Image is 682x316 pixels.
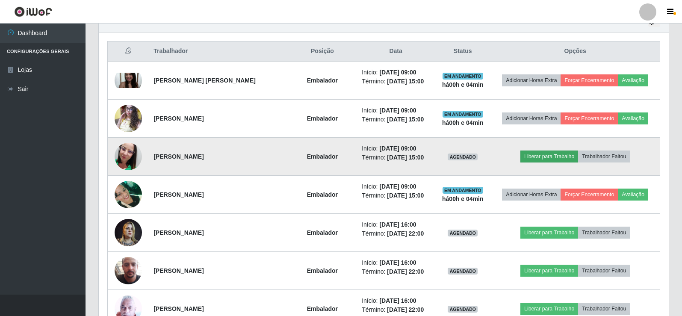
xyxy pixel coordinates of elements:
[154,115,204,122] strong: [PERSON_NAME]
[362,296,430,305] li: Início:
[442,119,484,126] strong: há 00 h e 04 min
[379,69,416,76] time: [DATE] 09:00
[307,115,338,122] strong: Embalador
[578,303,630,315] button: Trabalhador Faltou
[387,306,424,313] time: [DATE] 22:00
[362,144,430,153] li: Início:
[443,73,483,80] span: EM ANDAMENTO
[362,115,430,124] li: Término:
[379,107,416,114] time: [DATE] 09:00
[154,77,256,84] strong: [PERSON_NAME] [PERSON_NAME]
[578,265,630,277] button: Trabalhador Faltou
[288,41,357,62] th: Posição
[362,68,430,77] li: Início:
[379,183,416,190] time: [DATE] 09:00
[448,268,478,275] span: AGENDADO
[520,303,578,315] button: Liberar para Trabalho
[448,230,478,236] span: AGENDADO
[307,153,338,160] strong: Embalador
[357,41,435,62] th: Data
[520,227,578,239] button: Liberar para Trabalho
[307,267,338,274] strong: Embalador
[362,153,430,162] li: Término:
[362,191,430,200] li: Término:
[115,214,142,251] img: 1672867768596.jpeg
[362,267,430,276] li: Término:
[379,297,416,304] time: [DATE] 16:00
[387,78,424,85] time: [DATE] 15:00
[115,176,142,213] img: 1704083137947.jpeg
[387,230,424,237] time: [DATE] 22:00
[618,74,648,86] button: Avaliação
[362,229,430,238] li: Término:
[379,145,416,152] time: [DATE] 09:00
[154,191,204,198] strong: [PERSON_NAME]
[618,112,648,124] button: Avaliação
[362,305,430,314] li: Término:
[502,74,561,86] button: Adicionar Horas Extra
[154,153,204,160] strong: [PERSON_NAME]
[362,106,430,115] li: Início:
[387,268,424,275] time: [DATE] 22:00
[520,265,578,277] button: Liberar para Trabalho
[387,154,424,161] time: [DATE] 15:00
[154,267,204,274] strong: [PERSON_NAME]
[362,77,430,86] li: Término:
[362,220,430,229] li: Início:
[448,154,478,160] span: AGENDADO
[148,41,288,62] th: Trabalhador
[307,77,338,84] strong: Embalador
[387,116,424,123] time: [DATE] 15:00
[490,41,660,62] th: Opções
[115,132,142,181] img: 1691680846628.jpeg
[307,229,338,236] strong: Embalador
[307,191,338,198] strong: Embalador
[520,151,578,162] button: Liberar para Trabalho
[379,221,416,228] time: [DATE] 16:00
[362,258,430,267] li: Início:
[442,81,484,88] strong: há 00 h e 04 min
[448,306,478,313] span: AGENDADO
[115,246,142,295] img: 1745843945427.jpeg
[561,112,618,124] button: Forçar Encerramento
[435,41,490,62] th: Status
[387,192,424,199] time: [DATE] 15:00
[115,100,142,136] img: 1678138481697.jpeg
[154,229,204,236] strong: [PERSON_NAME]
[362,182,430,191] li: Início:
[443,187,483,194] span: EM ANDAMENTO
[154,305,204,312] strong: [PERSON_NAME]
[443,111,483,118] span: EM ANDAMENTO
[502,189,561,201] button: Adicionar Horas Extra
[561,189,618,201] button: Forçar Encerramento
[561,74,618,86] button: Forçar Encerramento
[618,189,648,201] button: Avaliação
[442,195,484,202] strong: há 00 h e 04 min
[307,305,338,312] strong: Embalador
[578,151,630,162] button: Trabalhador Faltou
[578,227,630,239] button: Trabalhador Faltou
[502,112,561,124] button: Adicionar Horas Extra
[115,73,142,88] img: 1676406696762.jpeg
[379,259,416,266] time: [DATE] 16:00
[14,6,52,17] img: CoreUI Logo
